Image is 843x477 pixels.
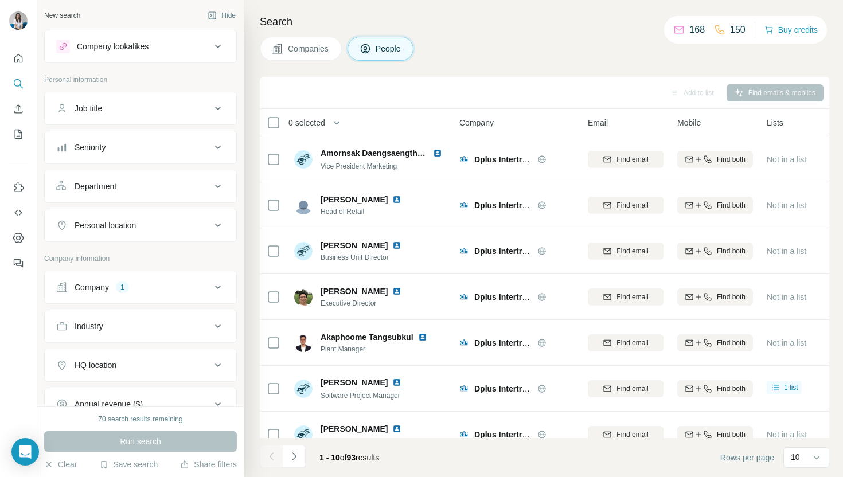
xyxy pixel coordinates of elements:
span: of [340,453,347,462]
div: Company lookalikes [77,41,149,52]
span: Dplus Intertrade Company [474,247,575,256]
button: Find email [588,426,664,443]
span: Mobile [677,117,701,128]
span: 93 [347,453,356,462]
button: Feedback [9,253,28,273]
p: 168 [689,23,705,37]
span: Business Unit Director [321,252,406,263]
span: Plant Manager [321,344,432,354]
button: Company1 [45,273,236,301]
button: Department [45,173,236,200]
button: Quick start [9,48,28,69]
button: Use Surfe on LinkedIn [9,177,28,198]
div: Company [75,281,109,293]
button: Search [9,73,28,94]
span: Find email [616,429,648,440]
div: 1 [116,282,129,292]
button: Find email [588,380,664,397]
span: Not in a list [767,338,806,347]
img: Avatar [294,196,313,214]
img: LinkedIn logo [418,333,427,342]
span: 0 selected [288,117,325,128]
span: Dplus Intertrade Company [474,384,575,393]
button: Find email [588,334,664,351]
button: Find email [588,288,664,306]
span: Find email [616,338,648,348]
span: Find email [616,384,648,394]
button: Navigate to next page [283,445,306,468]
span: Dplus Intertrade Company [474,430,575,439]
button: Company lookalikes [45,33,236,60]
button: Personal location [45,212,236,239]
span: [PERSON_NAME] [321,377,388,388]
span: [PERSON_NAME] [321,241,388,250]
span: Email [588,117,608,128]
button: Job title [45,95,236,122]
span: Not in a list [767,292,806,302]
span: Head of Retail [321,206,406,217]
div: Seniority [75,142,106,153]
span: Not in a list [767,430,806,439]
span: Find both [717,384,746,394]
button: Find both [677,380,753,397]
span: Dplus Intertrade Company [474,201,575,210]
img: LinkedIn logo [392,287,401,296]
img: Avatar [294,242,313,260]
button: Industry [45,312,236,340]
span: Lists [767,117,783,128]
span: Find email [616,292,648,302]
img: Logo of Dplus Intertrade Company [459,247,469,256]
span: Find both [717,154,746,165]
button: Dashboard [9,228,28,248]
div: Personal location [75,220,136,231]
button: Find both [677,197,753,214]
span: People [376,43,402,54]
span: Dplus Intertrade Company [474,338,575,347]
img: LinkedIn logo [433,148,442,158]
button: Enrich CSV [9,99,28,119]
button: Find both [677,243,753,260]
p: Company information [44,253,237,264]
span: Not in a list [767,201,806,210]
span: Not in a list [767,155,806,164]
div: Open Intercom Messenger [11,438,39,466]
button: HQ location [45,351,236,379]
span: results [319,453,379,462]
img: LinkedIn logo [392,378,401,387]
img: Avatar [294,425,313,444]
span: Not in a list [767,247,806,256]
button: Save search [99,459,158,470]
div: Annual revenue ($) [75,398,143,410]
img: Logo of Dplus Intertrade Company [459,338,469,347]
p: Personal information [44,75,237,85]
img: Avatar [9,11,28,30]
p: 150 [730,23,746,37]
span: Company [459,117,494,128]
button: Find both [677,426,753,443]
span: [PERSON_NAME] [321,423,388,435]
span: [PERSON_NAME] [321,194,388,205]
div: New search [44,10,80,21]
img: Logo of Dplus Intertrade Company [459,430,469,439]
span: Akaphoome Tangsubkul [321,331,413,343]
span: Companies [288,43,330,54]
button: Find both [677,334,753,351]
button: Find email [588,243,664,260]
span: [PERSON_NAME] [321,286,388,297]
button: Seniority [45,134,236,161]
span: Find both [717,246,746,256]
span: Find email [616,246,648,256]
img: Logo of Dplus Intertrade Company [459,155,469,164]
span: Find both [717,200,746,210]
div: Job title [75,103,102,114]
span: Software Project Manager [321,392,400,400]
button: Buy credits [764,22,818,38]
img: Logo of Dplus Intertrade Company [459,292,469,302]
button: Find email [588,151,664,168]
button: Use Surfe API [9,202,28,223]
img: Avatar [294,334,313,352]
span: Dplus Intertrade Company [474,155,575,164]
button: Find both [677,151,753,168]
span: Amornsak Daengsaengthong [321,148,432,158]
h4: Search [260,14,829,30]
